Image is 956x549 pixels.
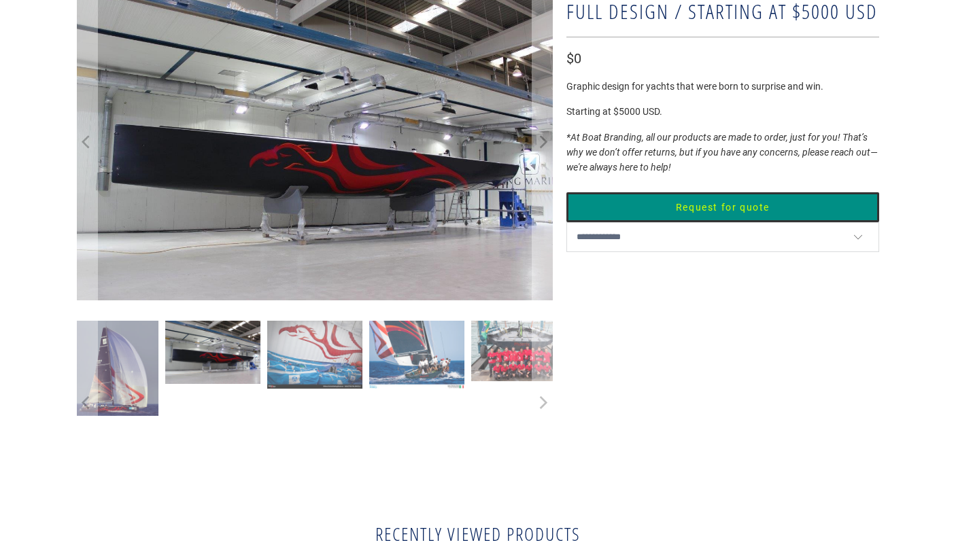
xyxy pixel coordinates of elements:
img: Boatbranding FULL DESIGN / Starting at $5000 USD Sailing-Gift Regatta Yacht Sailing-Lifestyle Sai... [63,321,158,416]
img: FULL DESIGN / Starting at $5000 USD [471,321,566,382]
p: Starting at $5000 USD. [566,104,879,119]
img: Boatbranding FULL DESIGN / Starting at $5000 USD Sailing-Gift Regatta Yacht Sailing-Lifestyle Sai... [165,321,260,384]
button: Next [532,321,553,484]
button: Request for quote [566,192,879,222]
img: Boatbranding FULL DESIGN / Starting at $5000 USD Sailing-Gift Regatta Yacht Sailing-Lifestyle Sai... [267,321,362,389]
span: $0 [566,50,581,67]
button: Previous [76,321,98,484]
img: Boatbranding FULL DESIGN / Starting at $5000 USD Sailing-Gift Regatta Yacht Sailing-Lifestyle Sai... [369,321,464,389]
p: Graphic design for yachts that were born to surprise and win. [566,79,879,94]
em: *At Boat Branding, all our products are made to order, just for you! That’s why we don’t offer re... [566,132,878,173]
h2: Recently viewed products [77,520,879,548]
